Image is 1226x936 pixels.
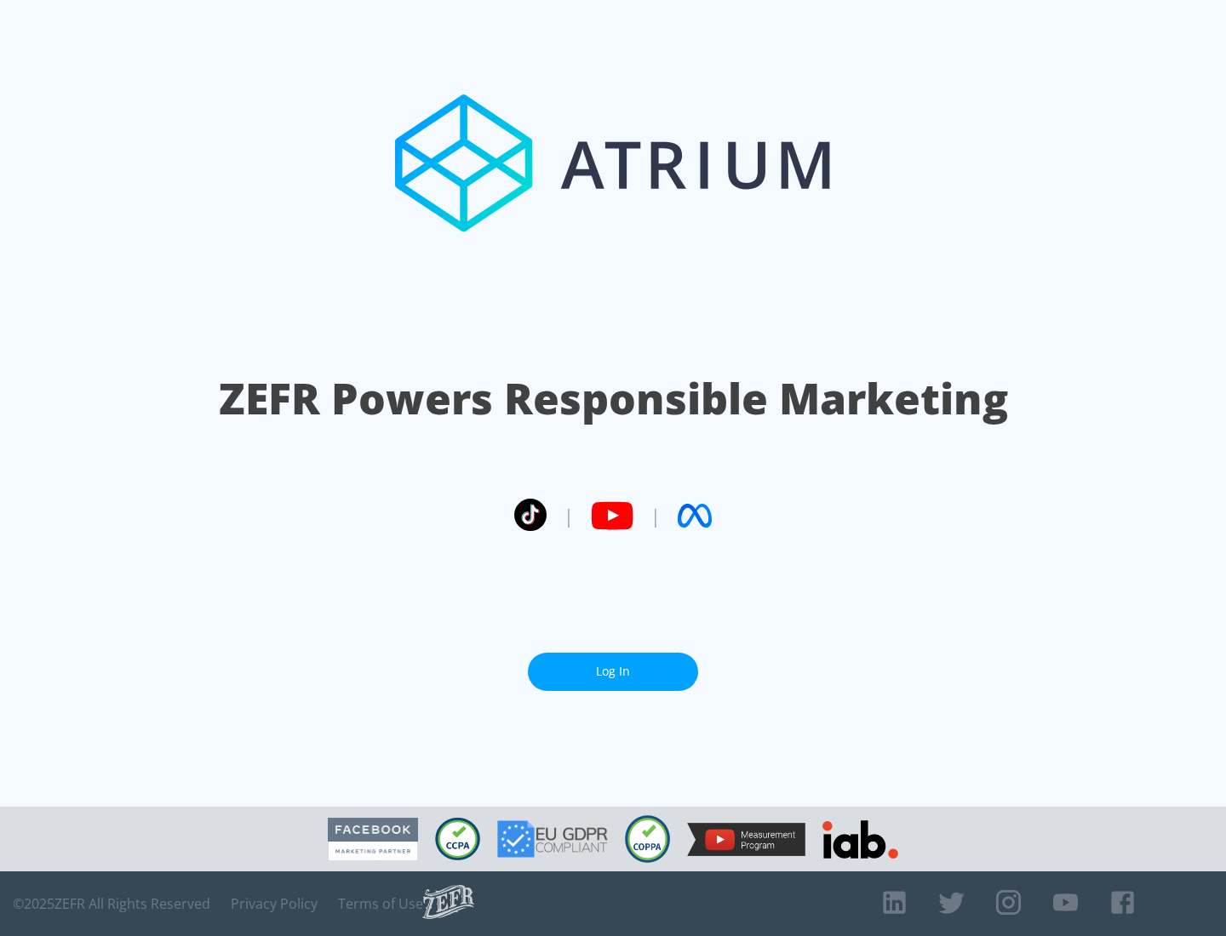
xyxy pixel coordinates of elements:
a: Terms of Use [338,895,423,912]
a: Log In [528,653,698,691]
span: © 2025 ZEFR All Rights Reserved [13,895,210,912]
a: Privacy Policy [231,895,318,912]
img: GDPR Compliant [497,820,608,858]
img: CCPA Compliant [435,818,480,860]
img: YouTube Measurement Program [687,823,805,856]
img: IAB [822,820,898,859]
span: | [650,503,661,528]
span: | [564,503,574,528]
h1: ZEFR Powers Responsible Marketing [219,369,1008,428]
img: COPPA Compliant [625,815,670,863]
img: Facebook Marketing Partner [328,818,418,861]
